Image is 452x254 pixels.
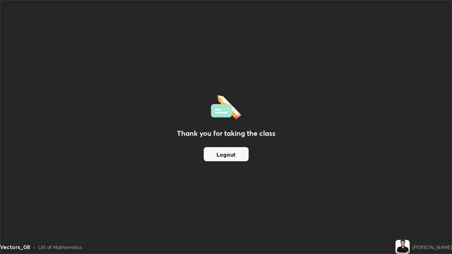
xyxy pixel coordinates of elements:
div: L81 of Mathematics [38,243,82,251]
div: • [33,243,35,251]
div: [PERSON_NAME] [412,243,452,251]
img: 66a2cfd3353e4deab8971698149ceac2.jpg [395,240,410,254]
h2: Thank you for taking the class [177,128,275,139]
img: offlineFeedback.1438e8b3.svg [211,93,241,120]
button: Logout [204,147,249,161]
